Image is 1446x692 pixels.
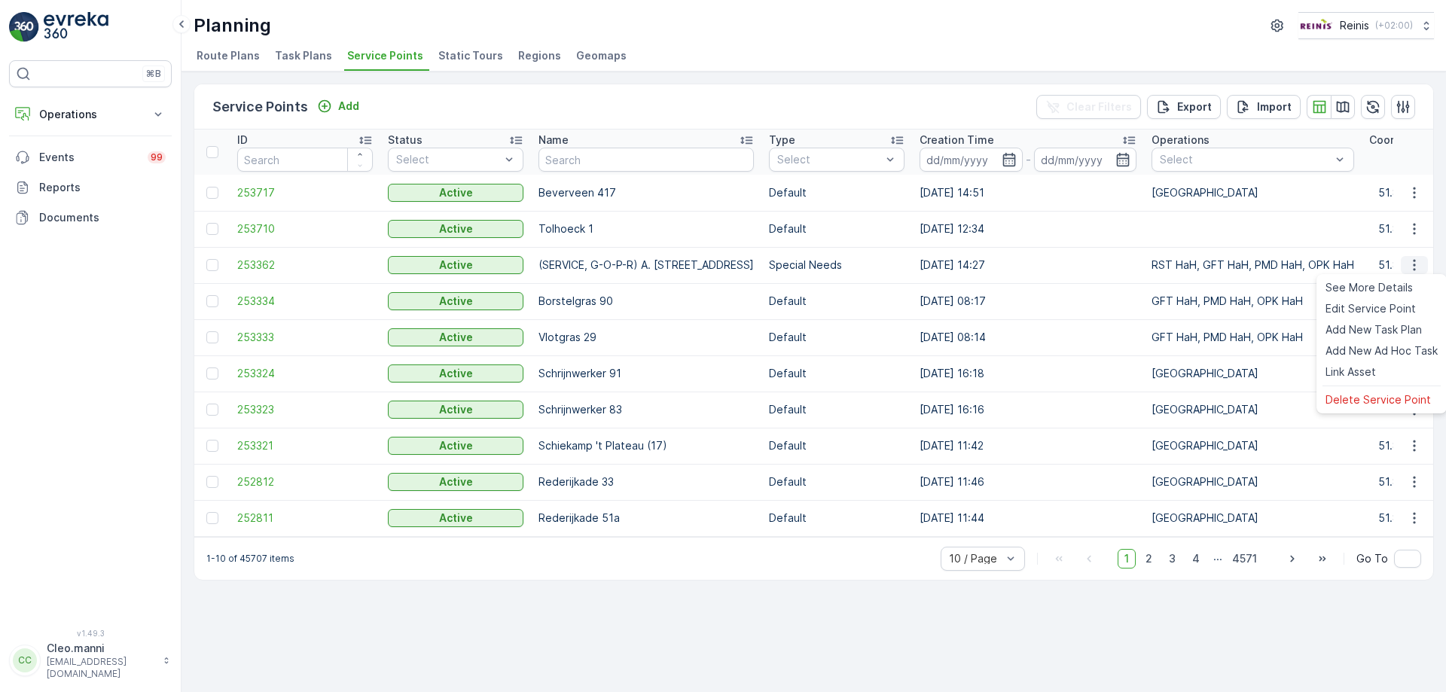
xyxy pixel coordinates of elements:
[1298,12,1434,39] button: Reinis(+02:00)
[1026,151,1031,169] p: -
[1319,298,1444,319] a: Edit Service Point
[531,319,761,355] td: Vlotgras 29
[1118,549,1136,569] span: 1
[439,294,473,309] p: Active
[1144,464,1362,500] td: [GEOGRAPHIC_DATA]
[531,211,761,247] td: Tolhoeck 1
[1036,95,1141,119] button: Clear Filters
[920,148,1023,172] input: dd/mm/yyyy
[531,283,761,319] td: Borstelgras 90
[1147,95,1221,119] button: Export
[237,330,373,345] span: 253333
[44,12,108,42] img: logo_light-DOdMpM7g.png
[206,295,218,307] div: Toggle Row Selected
[518,48,561,63] span: Regions
[1319,340,1444,361] a: Add New Ad Hoc Task
[206,259,218,271] div: Toggle Row Selected
[1319,277,1444,298] a: See More Details
[347,48,423,63] span: Service Points
[212,96,308,117] p: Service Points
[206,331,218,343] div: Toggle Row Selected
[1144,319,1362,355] td: GFT HaH, PMD HaH, OPK HaH
[206,223,218,235] div: Toggle Row Selected
[237,474,373,489] a: 252812
[912,175,1144,211] td: [DATE] 14:51
[1144,500,1362,536] td: [GEOGRAPHIC_DATA]
[206,367,218,380] div: Toggle Row Selected
[438,48,503,63] span: Static Tours
[531,428,761,464] td: Schiekamp 't Plateau (17)
[439,438,473,453] p: Active
[9,629,172,638] span: v 1.49.3
[761,500,912,536] td: Default
[777,152,881,167] p: Select
[237,221,373,236] a: 253710
[1375,20,1413,32] p: ( +02:00 )
[388,509,523,527] button: Active
[1257,99,1292,114] p: Import
[237,258,373,273] a: 253362
[531,464,761,500] td: Rederijkade 33
[1185,549,1207,569] span: 4
[237,511,373,526] span: 252811
[912,464,1144,500] td: [DATE] 11:46
[439,511,473,526] p: Active
[206,187,218,199] div: Toggle Row Selected
[206,440,218,452] div: Toggle Row Selected
[1144,247,1362,283] td: RST HaH, GFT HaH, PMD HaH, OPK HaH
[538,148,754,172] input: Search
[39,180,166,195] p: Reports
[912,211,1144,247] td: [DATE] 12:34
[439,258,473,273] p: Active
[1034,148,1137,172] input: dd/mm/yyyy
[531,175,761,211] td: Beverveen 417
[761,247,912,283] td: Special Needs
[1319,319,1444,340] a: Add New Task Plan
[338,99,359,114] p: Add
[1066,99,1132,114] p: Clear Filters
[761,464,912,500] td: Default
[197,48,260,63] span: Route Plans
[388,328,523,346] button: Active
[1325,301,1416,316] span: Edit Service Point
[388,220,523,238] button: Active
[1144,355,1362,392] td: [GEOGRAPHIC_DATA]
[396,152,500,167] p: Select
[9,12,39,42] img: logo
[1144,392,1362,428] td: [GEOGRAPHIC_DATA]
[237,366,373,381] span: 253324
[761,283,912,319] td: Default
[237,294,373,309] a: 253334
[388,364,523,383] button: Active
[237,133,248,148] p: ID
[146,68,161,80] p: ⌘B
[206,553,294,565] p: 1-10 of 45707 items
[439,221,473,236] p: Active
[761,211,912,247] td: Default
[1369,133,1433,148] p: Coordinates
[1325,392,1431,407] span: Delete Service Point
[194,14,271,38] p: Planning
[1325,343,1438,358] span: Add New Ad Hoc Task
[9,99,172,130] button: Operations
[388,401,523,419] button: Active
[9,203,172,233] a: Documents
[912,283,1144,319] td: [DATE] 08:17
[761,175,912,211] td: Default
[237,402,373,417] a: 253323
[1325,364,1376,380] span: Link Asset
[1340,18,1369,33] p: Reinis
[912,247,1144,283] td: [DATE] 14:27
[439,366,473,381] p: Active
[206,512,218,524] div: Toggle Row Selected
[531,500,761,536] td: Rederijkade 51a
[439,474,473,489] p: Active
[439,185,473,200] p: Active
[1144,428,1362,464] td: [GEOGRAPHIC_DATA]
[1356,551,1388,566] span: Go To
[388,184,523,202] button: Active
[13,648,37,672] div: CC
[47,656,155,680] p: [EMAIL_ADDRESS][DOMAIN_NAME]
